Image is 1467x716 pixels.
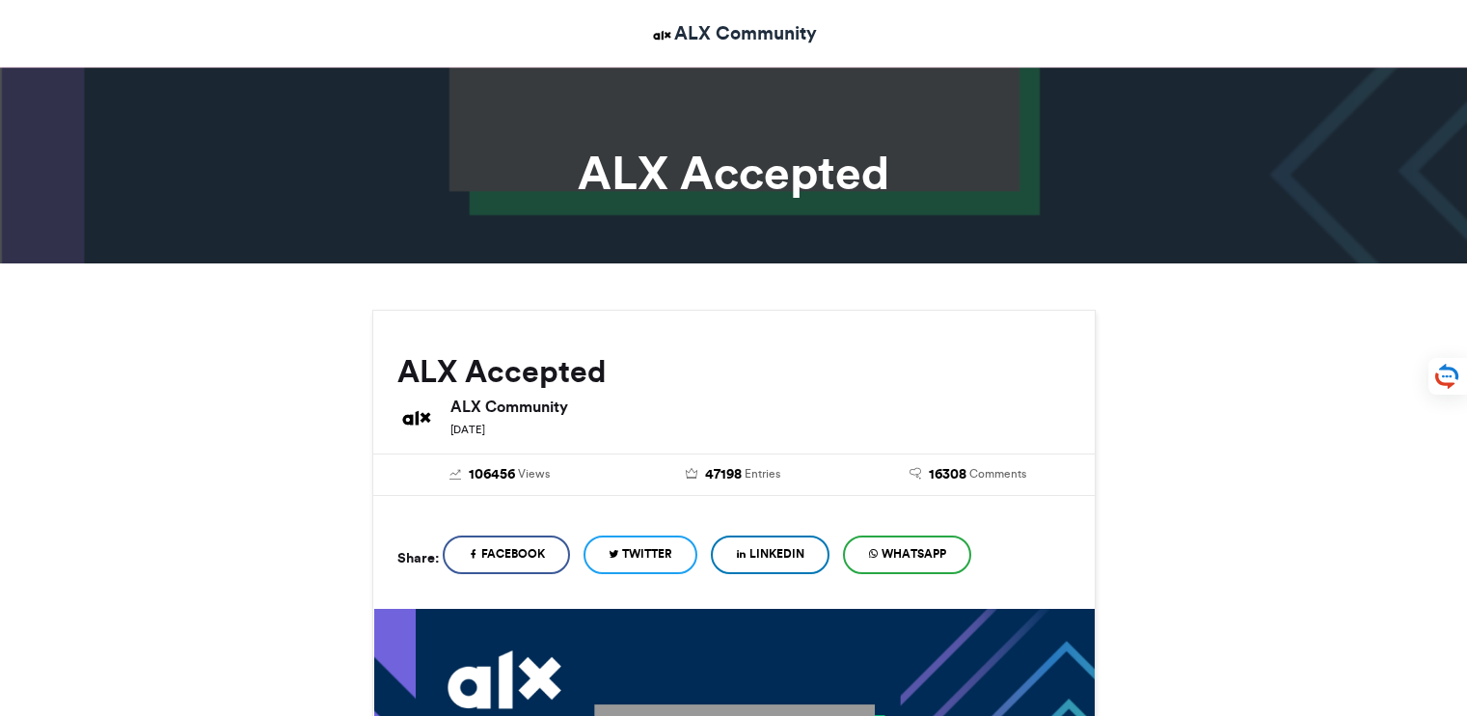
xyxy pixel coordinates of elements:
[584,536,697,574] a: Twitter
[397,464,603,485] a: 106456 Views
[882,545,946,563] span: WhatsApp
[443,536,570,574] a: Facebook
[450,399,1071,414] h6: ALX Community
[929,464,966,485] span: 16308
[711,536,829,574] a: LinkedIn
[481,545,545,563] span: Facebook
[450,423,485,436] small: [DATE]
[199,150,1269,196] h1: ALX Accepted
[650,23,674,47] img: ALX Community
[469,464,515,485] span: 106456
[518,465,550,482] span: Views
[650,19,817,47] a: ALX Community
[631,464,836,485] a: 47198 Entries
[745,465,780,482] span: Entries
[865,464,1071,485] a: 16308 Comments
[843,536,971,574] a: WhatsApp
[705,464,742,485] span: 47198
[397,354,1071,389] h2: ALX Accepted
[622,545,672,563] span: Twitter
[397,399,436,437] img: ALX Community
[749,545,804,563] span: LinkedIn
[397,545,439,570] h5: Share:
[969,465,1026,482] span: Comments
